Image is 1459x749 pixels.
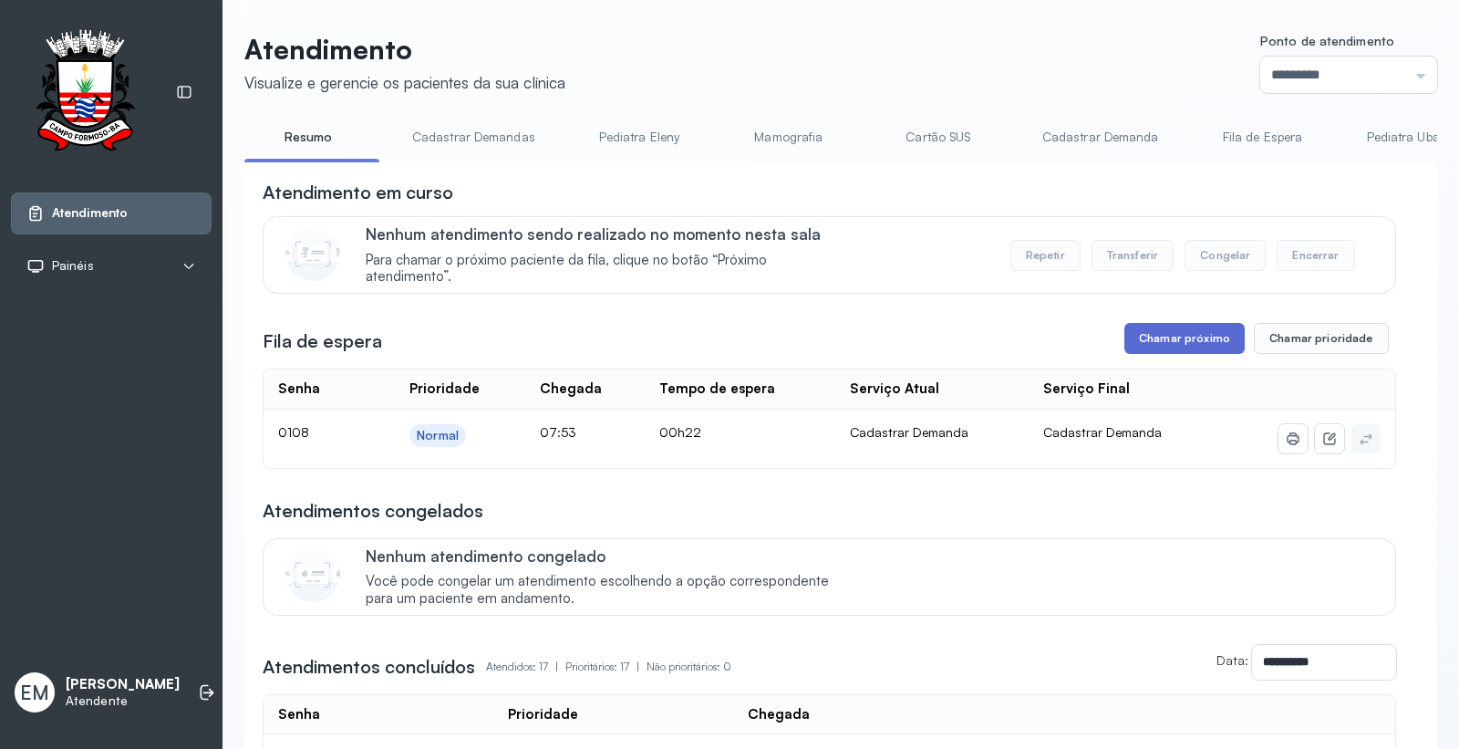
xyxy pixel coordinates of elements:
span: 07:53 [540,424,576,440]
img: Imagem de CalloutCard [285,226,340,281]
div: Chegada [748,706,810,723]
button: Congelar [1185,240,1266,271]
h3: Atendimento em curso [263,180,453,205]
span: Painéis [52,258,94,274]
a: Mamografia [725,122,853,152]
span: Para chamar o próximo paciente da fila, clique no botão “Próximo atendimento”. [366,252,848,286]
div: Chegada [540,380,602,398]
h3: Fila de espera [263,328,382,354]
span: Atendimento [52,205,128,221]
p: Prioritários: 17 [565,654,647,680]
span: | [636,660,639,673]
a: Cadastrar Demanda [1024,122,1177,152]
a: Atendimento [26,204,196,223]
p: Não prioritários: 0 [647,654,731,680]
a: Cadastrar Demandas [394,122,554,152]
button: Chamar próximo [1124,323,1245,354]
span: Você pode congelar um atendimento escolhendo a opção correspondente para um paciente em andamento. [366,573,848,608]
div: Tempo de espera [659,380,775,398]
button: Transferir [1092,240,1174,271]
div: Senha [278,706,320,723]
div: Serviço Atual [850,380,939,398]
img: Imagem de CalloutCard [285,547,340,602]
p: Atendidos: 17 [486,654,565,680]
p: Atendente [66,693,180,709]
p: Nenhum atendimento sendo realizado no momento nesta sala [366,224,848,244]
p: Atendimento [244,33,565,66]
div: Cadastrar Demanda [850,424,1014,441]
div: Visualize e gerencie os pacientes da sua clínica [244,73,565,92]
h3: Atendimentos concluídos [263,654,475,680]
span: Ponto de atendimento [1260,33,1394,48]
h3: Atendimentos congelados [263,498,483,524]
div: Senha [278,380,320,398]
label: Data: [1216,652,1248,668]
a: Pediatra Eleny [575,122,703,152]
span: | [555,660,558,673]
p: [PERSON_NAME] [66,676,180,693]
div: Prioridade [409,380,480,398]
div: Normal [417,428,459,443]
div: Prioridade [508,706,578,723]
span: 0108 [278,424,309,440]
p: Nenhum atendimento congelado [366,546,848,566]
a: Fila de Espera [1199,122,1327,152]
span: Cadastrar Demanda [1043,424,1162,440]
img: Logotipo do estabelecimento [19,29,150,156]
span: 00h22 [659,424,701,440]
div: Serviço Final [1043,380,1130,398]
a: Cartão SUS [874,122,1002,152]
button: Repetir [1010,240,1081,271]
button: Encerrar [1277,240,1354,271]
button: Chamar prioridade [1254,323,1389,354]
a: Resumo [244,122,372,152]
